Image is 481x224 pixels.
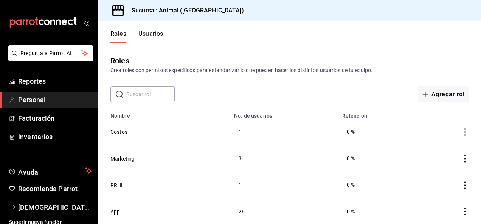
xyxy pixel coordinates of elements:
button: actions [461,128,469,136]
a: Pregunta a Parrot AI [5,55,93,63]
input: Buscar rol [126,87,175,102]
span: Personal [18,95,92,105]
td: 0 % [338,119,416,145]
h3: Sucursal: Animal ([GEOGRAPHIC_DATA]) [126,6,244,15]
td: 0 % [338,145,416,172]
button: actions [461,155,469,163]
td: 1 [230,172,338,198]
span: [DEMOGRAPHIC_DATA][PERSON_NAME] [18,202,92,212]
button: Costos [110,128,127,136]
button: Pregunta a Parrot AI [8,45,93,61]
div: Roles [110,55,129,66]
span: Ayuda [18,166,82,175]
th: Retención [338,108,416,119]
button: actions [461,181,469,189]
div: navigation tabs [110,30,163,43]
div: Crea roles con permisos específicos para estandarizar lo que pueden hacer los distintos usuarios ... [110,66,469,74]
td: 3 [230,145,338,172]
th: Nombre [98,108,230,119]
button: Marketing [110,155,135,163]
button: open_drawer_menu [83,20,89,26]
button: Roles [110,30,126,43]
button: actions [461,208,469,215]
button: Agregar rol [418,86,469,102]
span: Inventarios [18,132,92,142]
span: Facturación [18,113,92,123]
th: No. de usuarios [230,108,338,119]
td: 0 % [338,172,416,198]
button: RRHH [110,181,125,189]
span: Recomienda Parrot [18,184,92,194]
button: Usuarios [138,30,163,43]
td: 1 [230,119,338,145]
span: Pregunta a Parrot AI [20,49,81,57]
span: Reportes [18,76,92,86]
button: App [110,208,120,215]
